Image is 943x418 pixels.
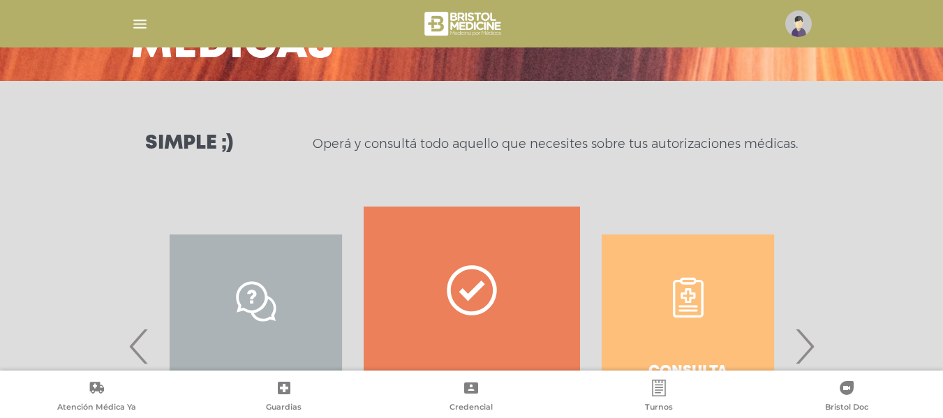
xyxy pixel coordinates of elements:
[422,7,505,40] img: bristol-medicine-blanco.png
[191,380,378,415] a: Guardias
[791,308,818,384] span: Next
[378,380,565,415] a: Credencial
[645,402,673,415] span: Turnos
[266,402,302,415] span: Guardias
[145,134,233,154] h3: Simple ;)
[57,402,136,415] span: Atención Médica Ya
[565,380,753,415] a: Turnos
[450,402,493,415] span: Credencial
[825,402,868,415] span: Bristol Doc
[131,15,149,33] img: Cober_menu-lines-white.svg
[3,380,191,415] a: Atención Médica Ya
[785,10,812,37] img: profile-placeholder.svg
[313,135,798,152] p: Operá y consultá todo aquello que necesites sobre tus autorizaciones médicas.
[126,308,153,384] span: Previous
[752,380,940,415] a: Bristol Doc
